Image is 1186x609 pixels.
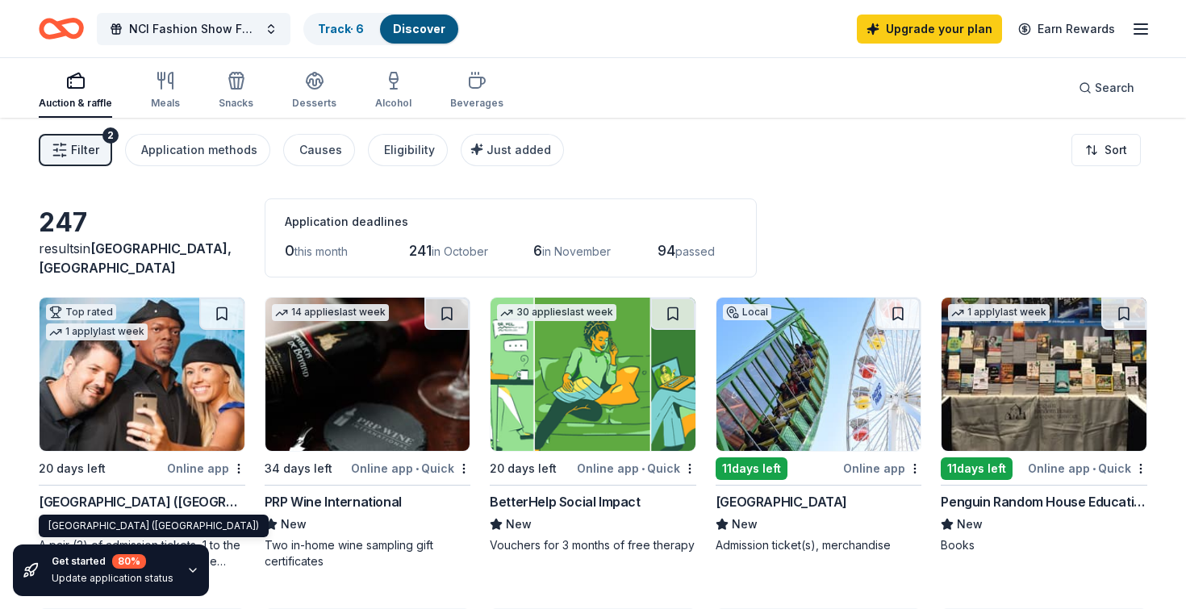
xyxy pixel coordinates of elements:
[716,492,847,511] div: [GEOGRAPHIC_DATA]
[39,515,269,537] div: [GEOGRAPHIC_DATA] ([GEOGRAPHIC_DATA])
[39,97,112,110] div: Auction & raffle
[409,242,432,259] span: 241
[294,244,348,258] span: this month
[941,492,1147,511] div: Penguin Random House Education
[491,298,695,451] img: Image for BetterHelp Social Impact
[39,65,112,118] button: Auction & raffle
[957,515,983,534] span: New
[39,134,112,166] button: Filter2
[39,240,232,276] span: [GEOGRAPHIC_DATA], [GEOGRAPHIC_DATA]
[39,297,245,569] a: Image for Hollywood Wax Museum (Hollywood)Top rated1 applylast week20 days leftOnline app[GEOGRAP...
[265,492,402,511] div: PRP Wine International
[542,244,611,258] span: in November
[265,459,332,478] div: 34 days left
[941,297,1147,553] a: Image for Penguin Random House Education1 applylast week11days leftOnline app•QuickPenguin Random...
[112,554,146,569] div: 80 %
[497,304,616,321] div: 30 applies last week
[393,22,445,35] a: Discover
[577,458,696,478] div: Online app Quick
[151,65,180,118] button: Meals
[125,134,270,166] button: Application methods
[219,97,253,110] div: Snacks
[1092,462,1096,475] span: •
[52,572,173,585] div: Update application status
[151,97,180,110] div: Meals
[416,462,419,475] span: •
[299,140,342,160] div: Causes
[375,65,411,118] button: Alcohol
[39,459,106,478] div: 20 days left
[490,297,696,553] a: Image for BetterHelp Social Impact30 applieslast week20 days leftOnline app•QuickBetterHelp Socia...
[450,65,503,118] button: Beverages
[285,242,294,259] span: 0
[857,15,1002,44] a: Upgrade your plan
[167,458,245,478] div: Online app
[141,140,257,160] div: Application methods
[303,13,460,45] button: Track· 6Discover
[942,298,1146,451] img: Image for Penguin Random House Education
[450,97,503,110] div: Beverages
[283,134,355,166] button: Causes
[292,97,336,110] div: Desserts
[658,242,675,259] span: 94
[716,298,921,451] img: Image for Pacific Park
[375,97,411,110] div: Alcohol
[1028,458,1147,478] div: Online app Quick
[533,242,542,259] span: 6
[281,515,307,534] span: New
[1009,15,1125,44] a: Earn Rewards
[71,140,99,160] span: Filter
[716,297,922,553] a: Image for Pacific ParkLocal11days leftOnline app[GEOGRAPHIC_DATA]NewAdmission ticket(s), merchandise
[948,304,1050,321] div: 1 apply last week
[432,244,488,258] span: in October
[272,304,389,321] div: 14 applies last week
[1071,134,1141,166] button: Sort
[52,554,173,569] div: Get started
[265,298,470,451] img: Image for PRP Wine International
[716,537,922,553] div: Admission ticket(s), merchandise
[368,134,448,166] button: Eligibility
[40,298,244,451] img: Image for Hollywood Wax Museum (Hollywood)
[723,304,771,320] div: Local
[461,134,564,166] button: Just added
[285,212,737,232] div: Application deadlines
[219,65,253,118] button: Snacks
[641,462,645,475] span: •
[490,537,696,553] div: Vouchers for 3 months of free therapy
[487,143,551,156] span: Just added
[39,240,232,276] span: in
[732,515,758,534] span: New
[129,19,258,39] span: NCl Fashion Show Fundraiser
[1066,72,1147,104] button: Search
[716,457,787,480] div: 11 days left
[292,65,336,118] button: Desserts
[265,537,471,569] div: Two in-home wine sampling gift certificates
[490,459,557,478] div: 20 days left
[265,297,471,569] a: Image for PRP Wine International14 applieslast week34 days leftOnline app•QuickPRP Wine Internati...
[102,127,119,144] div: 2
[506,515,532,534] span: New
[318,22,364,35] a: Track· 6
[39,492,245,511] div: [GEOGRAPHIC_DATA] ([GEOGRAPHIC_DATA])
[39,10,84,48] a: Home
[1095,78,1134,98] span: Search
[97,13,290,45] button: NCl Fashion Show Fundraiser
[941,537,1147,553] div: Books
[1105,140,1127,160] span: Sort
[384,140,435,160] div: Eligibility
[490,492,640,511] div: BetterHelp Social Impact
[46,323,148,340] div: 1 apply last week
[39,206,245,239] div: 247
[941,457,1013,480] div: 11 days left
[351,458,470,478] div: Online app Quick
[39,239,245,277] div: results
[675,244,715,258] span: passed
[843,458,921,478] div: Online app
[46,304,116,320] div: Top rated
